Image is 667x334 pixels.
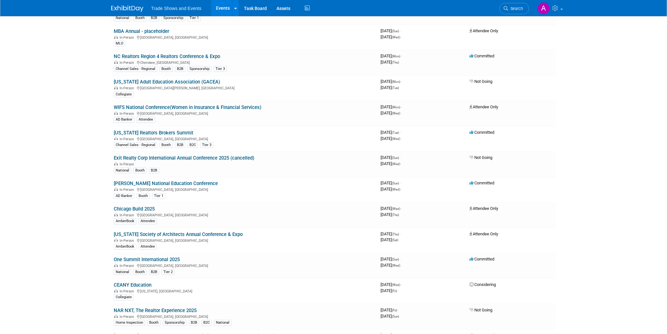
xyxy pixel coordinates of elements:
span: [DATE] [381,181,401,185]
span: [DATE] [381,104,402,109]
div: B2B [149,15,159,21]
div: [GEOGRAPHIC_DATA], [GEOGRAPHIC_DATA] [114,263,375,268]
div: MLO [114,41,125,46]
span: - [400,257,401,261]
img: In-Person Event [114,213,118,216]
img: In-Person Event [114,61,118,64]
span: (Wed) [392,162,400,166]
img: In-Person Event [114,86,118,89]
div: Booth [159,142,173,148]
img: In-Person Event [114,35,118,39]
span: (Sun) [392,156,399,160]
div: B2C [188,142,198,148]
span: In-Person [120,86,136,90]
span: In-Person [120,35,136,40]
span: In-Person [120,213,136,217]
div: Tier 3 [200,142,213,148]
span: In-Person [120,239,136,243]
span: Considering [469,282,496,287]
div: B2B [175,66,185,72]
span: Not Going [469,79,492,84]
span: Committed [469,257,494,261]
span: - [400,155,401,160]
div: Booth [133,269,147,275]
div: Attendee [139,244,157,250]
span: - [398,308,399,312]
div: Collegiate [114,92,134,97]
div: Tier 1 [188,15,201,21]
span: Search [508,6,523,11]
span: [DATE] [381,34,400,39]
span: (Wed) [392,35,400,39]
div: Tier 2 [161,269,175,275]
div: B2B [189,320,199,326]
span: In-Person [120,188,136,192]
div: National [114,168,131,173]
div: Booth [133,15,147,21]
span: (Sun) [392,258,399,261]
span: [DATE] [381,130,401,135]
div: [GEOGRAPHIC_DATA], [GEOGRAPHIC_DATA] [114,212,375,217]
span: [DATE] [381,237,398,242]
span: - [401,104,402,109]
span: (Mon) [392,80,400,83]
span: [DATE] [381,288,397,293]
span: In-Person [120,112,136,116]
span: [DATE] [381,314,399,319]
span: Attendee Only [469,206,498,211]
span: (Sun) [392,182,399,185]
span: - [400,28,401,33]
a: One Summit International 2025 [114,257,180,262]
span: [DATE] [381,54,402,58]
span: - [400,181,401,185]
span: (Tue) [392,86,399,90]
a: Exit Realty Corp International Annual Conference 2025 (cancelled) [114,155,254,161]
span: [DATE] [381,308,399,312]
a: [US_STATE] Society of Architects Annual Conference & Expo [114,231,243,237]
img: In-Person Event [114,162,118,165]
div: [GEOGRAPHIC_DATA], [GEOGRAPHIC_DATA] [114,136,375,141]
a: [US_STATE] Adult Education Association (GACEA) [114,79,220,85]
div: Sponsorship [161,15,185,21]
span: (Thu) [392,232,399,236]
span: In-Person [120,61,136,65]
a: Search [499,3,529,14]
span: (Sun) [392,315,399,318]
div: Tier 1 [152,193,165,199]
div: National [114,15,131,21]
span: [DATE] [381,212,399,217]
span: - [400,130,401,135]
span: - [400,231,401,236]
span: - [401,54,402,58]
span: In-Person [120,315,136,319]
span: Committed [469,54,494,58]
span: [DATE] [381,28,401,33]
div: Collegiate [114,294,134,300]
div: Channel Sales - Regional [114,66,157,72]
div: B2C [201,320,212,326]
div: [GEOGRAPHIC_DATA], [GEOGRAPHIC_DATA] [114,314,375,319]
span: [DATE] [381,263,400,268]
div: AD Banker [114,117,134,123]
span: (Thu) [392,61,399,64]
span: (Sat) [392,238,398,242]
img: ExhibitDay [111,5,143,12]
div: Sponsorship [163,320,187,326]
div: [GEOGRAPHIC_DATA], [GEOGRAPHIC_DATA] [114,111,375,116]
span: Trade Shows and Events [151,6,201,11]
span: (Wed) [392,112,400,115]
img: In-Person Event [114,137,118,140]
a: WIFS National Conference(Women in Insurance & Financial Services) [114,104,261,110]
span: (Fri) [392,289,397,293]
div: [GEOGRAPHIC_DATA], [GEOGRAPHIC_DATA] [114,187,375,192]
img: In-Person Event [114,239,118,242]
span: Not Going [469,308,492,312]
div: Booth [159,66,173,72]
span: [DATE] [381,187,400,192]
div: [GEOGRAPHIC_DATA], [GEOGRAPHIC_DATA] [114,238,375,243]
span: - [401,206,402,211]
div: National [214,320,231,326]
a: [US_STATE] Realtors Brokers Summit [114,130,193,136]
span: Attendee Only [469,231,498,236]
span: [DATE] [381,282,402,287]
